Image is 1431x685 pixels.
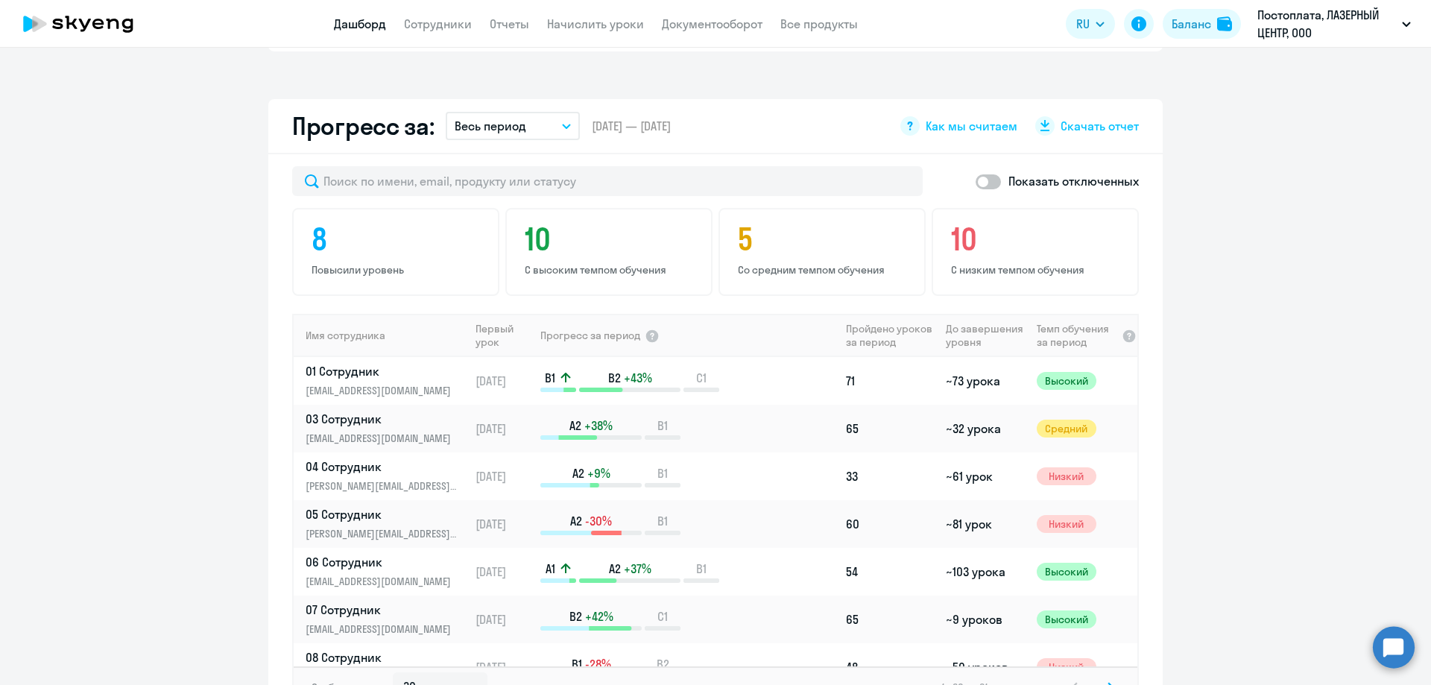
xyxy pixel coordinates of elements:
[470,452,539,500] td: [DATE]
[546,561,555,577] span: A1
[572,656,582,672] span: B1
[624,370,652,386] span: +43%
[306,621,459,637] p: [EMAIL_ADDRESS][DOMAIN_NAME]
[592,118,671,134] span: [DATE] — [DATE]
[306,602,459,618] p: 07 Сотрудник
[1217,16,1232,31] img: balance
[585,608,613,625] span: +42%
[940,596,1030,643] td: ~9 уроков
[470,548,539,596] td: [DATE]
[470,314,539,357] th: Первый урок
[292,111,434,141] h2: Прогресс за:
[306,649,459,666] p: 08 Сотрудник
[545,370,555,386] span: B1
[1037,467,1096,485] span: Низкий
[840,452,940,500] td: 33
[569,417,581,434] span: A2
[455,117,526,135] p: Весь период
[1037,372,1096,390] span: Высокий
[306,478,459,494] p: [PERSON_NAME][EMAIL_ADDRESS][DOMAIN_NAME]
[940,452,1030,500] td: ~61 урок
[306,411,459,427] p: 03 Сотрудник
[1061,118,1139,134] span: Скачать отчет
[490,16,529,31] a: Отчеты
[1008,172,1139,190] p: Показать отключенных
[446,112,580,140] button: Весь период
[306,382,459,399] p: [EMAIL_ADDRESS][DOMAIN_NAME]
[470,405,539,452] td: [DATE]
[306,554,469,590] a: 06 Сотрудник[EMAIL_ADDRESS][DOMAIN_NAME]
[951,221,1124,257] h4: 10
[292,166,923,196] input: Поиск по имени, email, продукту или статусу
[840,405,940,452] td: 65
[572,465,584,482] span: A2
[306,602,469,637] a: 07 Сотрудник[EMAIL_ADDRESS][DOMAIN_NAME]
[1037,563,1096,581] span: Высокий
[951,263,1124,277] p: С низким темпом обучения
[294,314,470,357] th: Имя сотрудника
[1076,15,1090,33] span: RU
[306,554,459,570] p: 06 Сотрудник
[624,561,651,577] span: +37%
[584,417,613,434] span: +38%
[780,16,858,31] a: Все продукты
[1163,9,1241,39] button: Балансbalance
[306,649,469,685] a: 08 Сотрудник[EMAIL_ADDRESS][DOMAIN_NAME]
[696,370,707,386] span: C1
[662,16,762,31] a: Документооборот
[306,411,469,446] a: 03 Сотрудник[EMAIL_ADDRESS][DOMAIN_NAME]
[1257,6,1396,42] p: Постоплата, ЛАЗЕРНЫЙ ЦЕНТР, ООО
[926,118,1017,134] span: Как мы считаем
[569,608,582,625] span: B2
[657,513,668,529] span: B1
[585,656,611,672] span: -28%
[1066,9,1115,39] button: RU
[306,363,459,379] p: 01 Сотрудник
[1037,610,1096,628] span: Высокий
[1172,15,1211,33] div: Баланс
[306,363,469,399] a: 01 Сотрудник[EMAIL_ADDRESS][DOMAIN_NAME]
[570,513,582,529] span: A2
[940,357,1030,405] td: ~73 урока
[940,500,1030,548] td: ~81 урок
[940,314,1030,357] th: До завершения уровня
[840,500,940,548] td: 60
[306,506,469,542] a: 05 Сотрудник[PERSON_NAME][EMAIL_ADDRESS][DOMAIN_NAME]
[657,656,669,672] span: B2
[840,548,940,596] td: 54
[306,430,459,446] p: [EMAIL_ADDRESS][DOMAIN_NAME]
[1037,515,1096,533] span: Низкий
[470,500,539,548] td: [DATE]
[525,263,698,277] p: С высоким темпом обучения
[657,465,668,482] span: B1
[306,506,459,523] p: 05 Сотрудник
[1037,420,1096,438] span: Средний
[657,417,668,434] span: B1
[738,221,911,257] h4: 5
[840,314,940,357] th: Пройдено уроков за период
[1250,6,1418,42] button: Постоплата, ЛАЗЕРНЫЙ ЦЕНТР, ООО
[547,16,644,31] a: Начислить уроки
[306,573,459,590] p: [EMAIL_ADDRESS][DOMAIN_NAME]
[940,405,1030,452] td: ~32 урока
[608,370,621,386] span: B2
[738,263,911,277] p: Со средним темпом обучения
[540,329,640,342] span: Прогресс за период
[940,548,1030,596] td: ~103 урока
[657,608,668,625] span: C1
[609,561,621,577] span: A2
[1037,322,1117,349] span: Темп обучения за период
[306,525,459,542] p: [PERSON_NAME][EMAIL_ADDRESS][DOMAIN_NAME]
[587,465,610,482] span: +9%
[404,16,472,31] a: Сотрудники
[470,357,539,405] td: [DATE]
[312,221,484,257] h4: 8
[696,561,707,577] span: B1
[840,596,940,643] td: 65
[525,221,698,257] h4: 10
[306,458,469,494] a: 04 Сотрудник[PERSON_NAME][EMAIL_ADDRESS][DOMAIN_NAME]
[840,357,940,405] td: 71
[306,458,459,475] p: 04 Сотрудник
[585,513,612,529] span: -30%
